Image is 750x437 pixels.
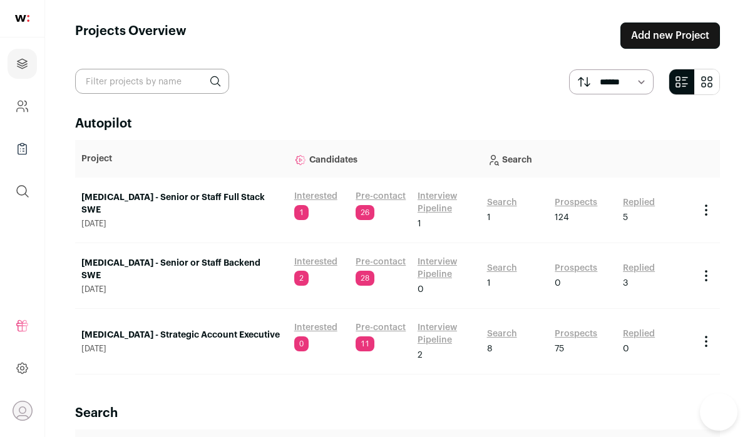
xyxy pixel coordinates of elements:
[487,277,491,289] span: 1
[555,343,564,355] span: 75
[75,404,720,422] h2: Search
[356,321,406,334] a: Pre-contact
[294,336,309,351] span: 0
[75,23,187,49] h1: Projects Overview
[356,190,406,203] a: Pre-contact
[487,343,492,355] span: 8
[418,190,475,215] a: Interview Pipeline
[15,15,29,22] img: wellfound-shorthand-0d5821cbd27db2630d0214b213865d53afaa358527fdda9d0ea32b1df1b89c2c.svg
[555,211,569,224] span: 124
[555,262,597,274] a: Prospects
[294,146,475,171] p: Candidates
[555,277,561,289] span: 0
[81,153,282,165] p: Project
[700,393,737,431] iframe: Help Scout Beacon - Open
[8,49,37,79] a: Projects
[81,284,282,294] span: [DATE]
[8,134,37,164] a: Company Lists
[81,219,282,229] span: [DATE]
[555,328,597,340] a: Prospects
[294,321,337,334] a: Interested
[13,401,33,421] button: Open dropdown
[8,91,37,121] a: Company and ATS Settings
[356,205,374,220] span: 26
[620,23,720,49] a: Add new Project
[699,334,714,349] button: Project Actions
[81,257,282,282] a: [MEDICAL_DATA] - Senior or Staff Backend SWE
[356,336,374,351] span: 11
[75,69,229,94] input: Filter projects by name
[699,203,714,218] button: Project Actions
[487,262,517,274] a: Search
[418,349,423,361] span: 2
[81,191,282,216] a: [MEDICAL_DATA] - Senior or Staff Full Stack SWE
[81,329,282,341] a: [MEDICAL_DATA] - Strategic Account Executive
[294,205,309,220] span: 1
[418,321,475,346] a: Interview Pipeline
[487,211,491,224] span: 1
[555,196,597,209] a: Prospects
[623,196,655,209] a: Replied
[294,190,337,203] a: Interested
[356,256,406,268] a: Pre-contact
[487,146,686,171] p: Search
[75,115,720,133] h2: Autopilot
[623,328,655,340] a: Replied
[623,277,628,289] span: 3
[699,268,714,283] button: Project Actions
[623,343,629,355] span: 0
[487,196,517,209] a: Search
[294,271,309,286] span: 2
[487,328,517,340] a: Search
[623,262,655,274] a: Replied
[294,256,337,268] a: Interested
[418,256,475,281] a: Interview Pipeline
[356,271,374,286] span: 28
[81,344,282,354] span: [DATE]
[623,211,628,224] span: 5
[418,283,424,296] span: 0
[418,218,421,230] span: 1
